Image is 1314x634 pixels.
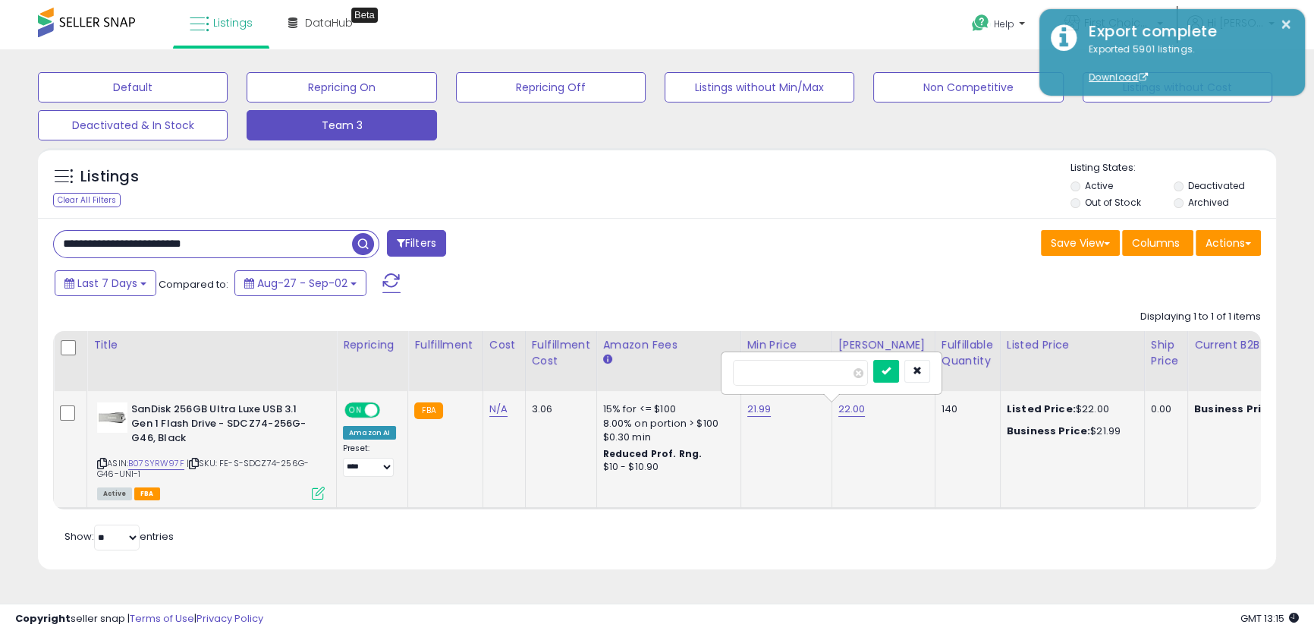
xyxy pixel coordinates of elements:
div: Amazon AI [343,426,396,440]
a: Help [960,2,1040,49]
span: FBA [134,487,160,500]
button: × [1280,15,1292,34]
div: Fulfillable Quantity [941,337,994,369]
div: Repricing [343,337,401,353]
div: Listed Price [1007,337,1138,353]
b: SanDisk 256GB Ultra Luxe USB 3.1 Gen 1 Flash Drive - SDCZ74-256G-G46, Black [131,402,316,449]
small: FBA [414,402,442,419]
div: Amazon Fees [603,337,734,353]
a: Terms of Use [130,611,194,626]
b: Reduced Prof. Rng. [603,447,703,460]
div: 3.06 [532,402,585,416]
button: Non Competitive [873,72,1063,103]
label: Active [1085,179,1113,192]
span: 2025-09-10 13:15 GMT [1240,611,1299,626]
b: Business Price: [1007,424,1090,438]
span: Last 7 Days [77,276,137,291]
b: Listed Price: [1007,402,1076,416]
span: Aug-27 - Sep-02 [257,276,347,291]
div: $22.00 [1007,402,1133,416]
label: Out of Stock [1085,196,1140,209]
div: $21.99 [1007,424,1133,438]
div: 15% for <= $100 [603,402,729,416]
button: Repricing On [247,72,436,103]
a: N/A [489,402,508,417]
div: Export complete [1077,21,1294,43]
b: Business Price: [1194,402,1278,416]
div: Fulfillment Cost [532,337,590,369]
strong: Copyright [15,611,71,626]
div: Fulfillment [414,337,476,353]
button: Last 7 Days [55,270,156,296]
div: ASIN: [97,402,325,498]
a: B07SYRW97F [128,457,184,470]
div: [PERSON_NAME] [838,337,929,353]
div: Tooltip anchor [351,8,378,23]
span: OFF [378,404,402,417]
h5: Listings [80,166,139,188]
label: Archived [1188,196,1229,209]
a: 22.00 [838,402,866,417]
button: Actions [1196,230,1261,256]
div: 8.00% on portion > $100 [603,417,729,431]
span: Help [994,17,1014,30]
button: Filters [387,230,446,257]
span: Listings [213,15,253,30]
button: Columns [1122,230,1193,256]
i: Get Help [971,14,990,33]
span: All listings currently available for purchase on Amazon [97,487,132,500]
button: Default [38,72,228,103]
div: Displaying 1 to 1 of 1 items [1140,310,1261,324]
span: Compared to: [159,277,228,292]
span: DataHub [305,15,353,30]
div: $10 - $10.90 [603,461,729,474]
button: Repricing Off [456,72,646,103]
a: Download [1089,71,1148,84]
img: 21flymptNUL._SL40_.jpg [97,402,127,433]
div: Clear All Filters [53,193,121,207]
label: Deactivated [1188,179,1245,192]
div: Exported 5901 listings. [1077,43,1294,85]
p: Listing States: [1070,161,1276,175]
div: Ship Price [1151,337,1181,369]
button: Aug-27 - Sep-02 [234,270,366,296]
a: 21.99 [747,402,772,417]
div: $0.30 min [603,431,729,444]
small: Amazon Fees. [603,353,612,367]
div: Title [93,337,330,353]
span: Show: entries [64,529,174,544]
button: Deactivated & In Stock [38,110,228,140]
button: Save View [1041,230,1120,256]
a: Privacy Policy [196,611,263,626]
div: Cost [489,337,519,353]
div: 140 [941,402,989,416]
button: Listings without Min/Max [665,72,854,103]
div: 0.00 [1151,402,1176,416]
span: | SKU: FE-S-SDCZ74-256G-G46-UNI-1 [97,457,309,480]
div: seller snap | | [15,612,263,626]
span: ON [346,404,365,417]
button: Team 3 [247,110,436,140]
span: Columns [1132,235,1180,251]
div: Min Price [747,337,825,353]
div: Preset: [343,443,396,478]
